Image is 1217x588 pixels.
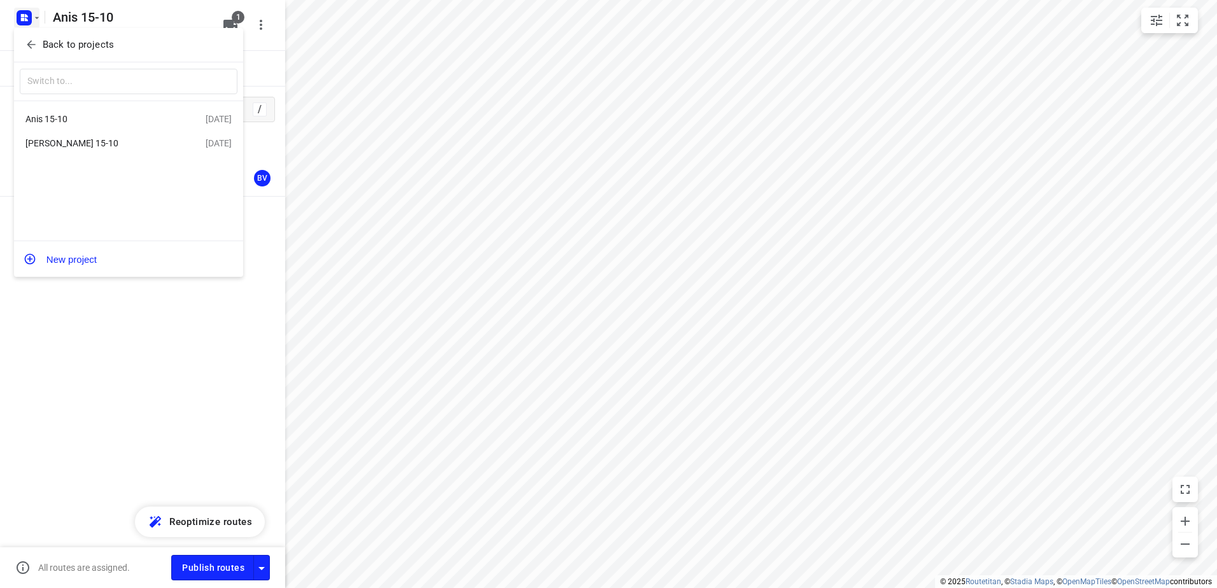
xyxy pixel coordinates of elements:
[206,138,232,148] div: [DATE]
[14,246,243,272] button: New project
[43,38,114,52] p: Back to projects
[25,138,172,148] div: [PERSON_NAME] 15-10
[14,106,243,131] div: Anis 15-10[DATE]
[20,69,237,95] input: Switch to...
[25,114,172,124] div: Anis 15-10
[20,34,237,55] button: Back to projects
[206,114,232,124] div: [DATE]
[14,131,243,156] div: [PERSON_NAME] 15-10[DATE]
